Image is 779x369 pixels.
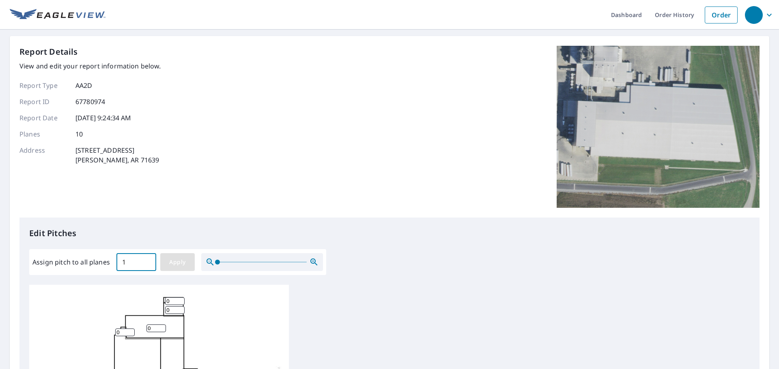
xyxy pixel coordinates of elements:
[75,129,83,139] p: 10
[19,61,161,71] p: View and edit your report information below.
[75,97,105,107] p: 67780974
[29,227,750,239] p: Edit Pitches
[32,257,110,267] label: Assign pitch to all planes
[19,81,68,90] p: Report Type
[10,9,105,21] img: EV Logo
[19,129,68,139] p: Planes
[75,145,159,165] p: [STREET_ADDRESS] [PERSON_NAME], AR 71639
[557,46,760,208] img: Top image
[19,97,68,107] p: Report ID
[19,145,68,165] p: Address
[116,251,156,273] input: 00.0
[19,113,68,123] p: Report Date
[167,257,188,267] span: Apply
[75,113,131,123] p: [DATE] 9:24:34 AM
[19,46,78,58] p: Report Details
[75,81,93,90] p: AA2D
[160,253,195,271] button: Apply
[705,6,738,23] a: Order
